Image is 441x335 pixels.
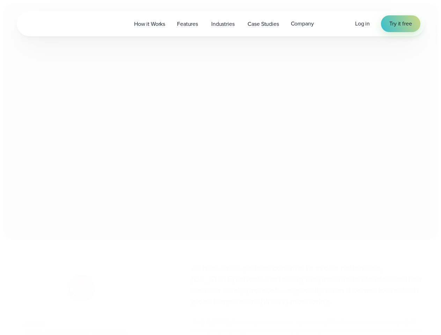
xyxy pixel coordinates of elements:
[381,15,420,32] a: Try it free
[177,20,198,28] span: Features
[128,17,171,31] a: How it Works
[248,20,279,28] span: Case Studies
[291,20,314,28] span: Company
[389,20,412,28] span: Try it free
[242,17,285,31] a: Case Studies
[211,20,234,28] span: Industries
[134,20,165,28] span: How it Works
[355,20,370,28] a: Log in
